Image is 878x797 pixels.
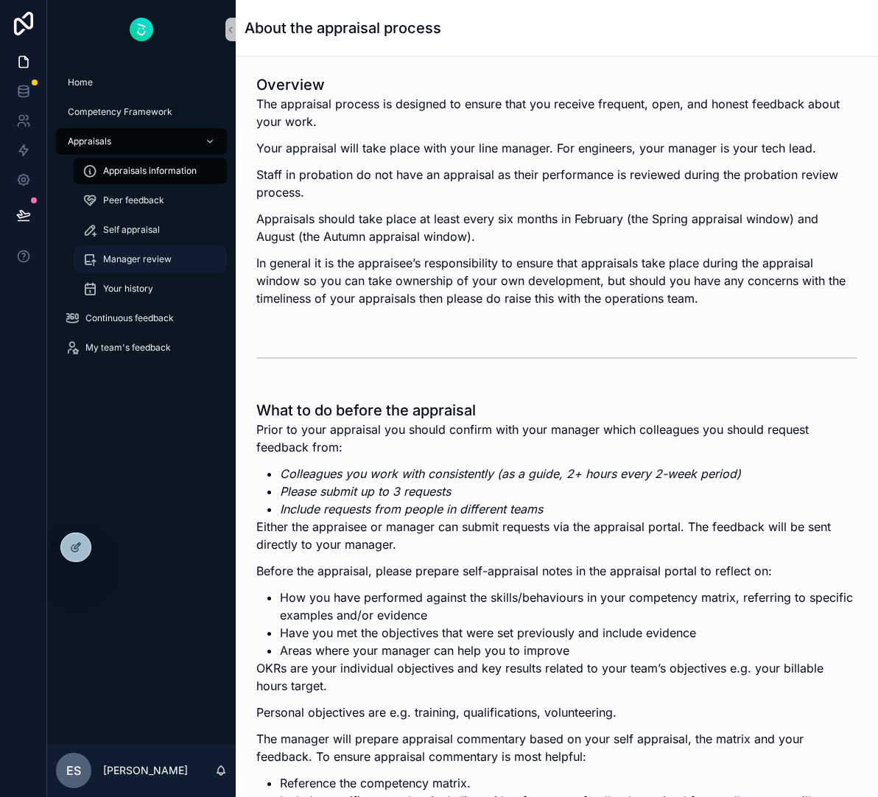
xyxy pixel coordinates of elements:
[256,730,857,765] p: The manager will prepare appraisal commentary based on your self appraisal, the matrix and your f...
[256,74,857,95] h1: Overview
[256,703,857,721] p: Personal objectives are e.g. training, qualifications, volunteering.
[85,342,171,354] span: My team's feedback
[280,589,857,624] li: How you have performed against the skills/behaviours in your competency matrix, referring to spec...
[103,165,197,177] span: Appraisals information
[68,106,172,118] span: Competency Framework
[47,59,236,380] div: scrollable content
[56,305,227,331] a: Continuous feedback
[256,254,857,307] p: In general it is the appraisee’s responsibility to ensure that appraisals take place during the a...
[74,187,227,214] a: Peer feedback
[245,18,441,38] h1: About the appraisal process
[103,253,172,265] span: Manager review
[280,624,857,642] li: Have you met the objectives that were set previously and include evidence
[280,484,451,499] em: Please submit up to 3 requests
[130,18,153,41] img: App logo
[56,128,227,155] a: Appraisals
[256,400,857,421] h1: What to do before the appraisal
[103,763,188,778] p: [PERSON_NAME]
[280,502,543,516] em: Include requests from people in different teams
[74,217,227,243] a: Self appraisal
[280,642,857,659] li: Areas where your manager can help you to improve
[68,77,93,88] span: Home
[85,312,174,324] span: Continuous feedback
[74,246,227,273] a: Manager review
[280,774,857,792] li: Reference the competency matrix.
[66,762,81,779] span: ES
[103,283,153,295] span: Your history
[256,139,857,157] p: Your appraisal will take place with your line manager. For engineers, your manager is your tech l...
[256,562,857,580] p: Before the appraisal, please prepare self-appraisal notes in the appraisal portal to reflect on:
[256,518,857,553] p: Either the appraisee or manager can submit requests via the appraisal portal. The feedback will b...
[68,136,111,147] span: Appraisals
[74,158,227,184] a: Appraisals information
[74,275,227,302] a: Your history
[256,421,857,456] p: Prior to your appraisal you should confirm with your manager which colleagues you should request ...
[256,166,857,201] p: Staff in probation do not have an appraisal as their performance is reviewed during the probation...
[103,194,164,206] span: Peer feedback
[56,334,227,361] a: My team's feedback
[56,99,227,125] a: Competency Framework
[56,69,227,96] a: Home
[256,210,857,245] p: Appraisals should take place at least every six months in February (the Spring appraisal window) ...
[256,659,857,695] p: OKRs are your individual objectives and key results related to your team’s objectives e.g. your b...
[103,224,160,236] span: Self appraisal
[256,95,857,130] p: The appraisal process is designed to ensure that you receive frequent, open, and honest feedback ...
[280,466,741,481] em: Colleagues you work with consistently (as a guide, 2+ hours every 2-week period)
